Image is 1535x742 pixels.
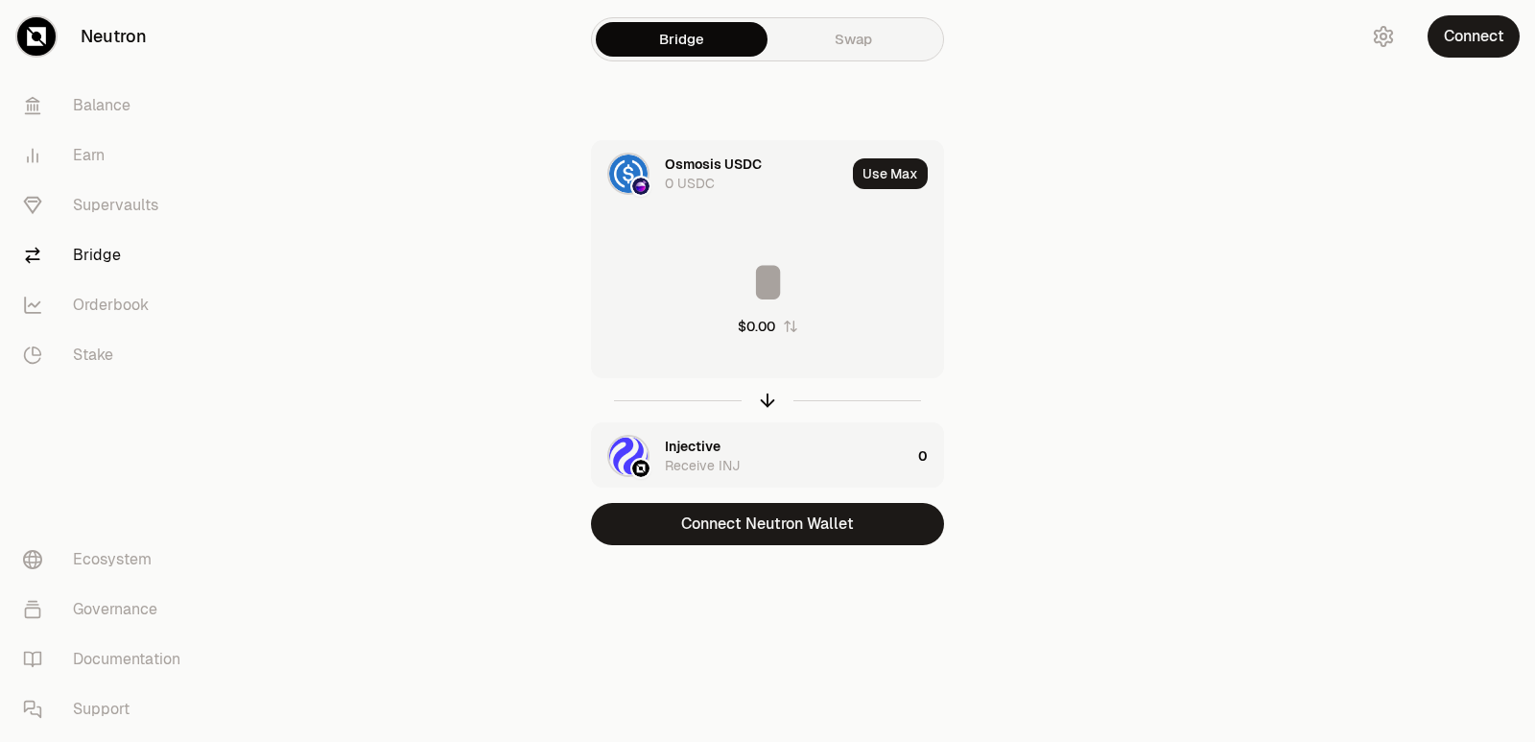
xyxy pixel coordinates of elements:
button: $0.00 [738,317,798,336]
button: Connect Neutron Wallet [591,503,944,545]
button: Connect [1428,15,1520,58]
a: Earn [8,131,207,180]
div: 0 USDC [665,174,715,193]
a: Swap [767,22,939,57]
a: Orderbook [8,280,207,330]
div: Osmosis USDC [665,155,762,174]
div: INJ LogoNeutron LogoInjectiveReceive INJ [592,423,910,489]
a: Balance [8,81,207,131]
a: Documentation [8,634,207,684]
button: Use Max [853,158,928,189]
img: Osmosis Logo [632,178,649,195]
div: USDC LogoOsmosis LogoOsmosis USDC0 USDC [592,141,845,206]
img: USDC Logo [609,155,648,193]
a: Stake [8,330,207,380]
a: Ecosystem [8,535,207,585]
div: 0 [918,423,943,489]
img: INJ Logo [609,437,648,475]
div: $0.00 [738,317,775,336]
a: Governance [8,585,207,634]
div: Receive INJ [665,456,740,475]
a: Supervaults [8,180,207,230]
a: Bridge [596,22,767,57]
button: INJ LogoNeutron LogoInjectiveReceive INJ0 [592,423,943,489]
a: Bridge [8,230,207,280]
a: Support [8,684,207,734]
div: Injective [665,437,720,456]
img: Neutron Logo [632,460,649,477]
